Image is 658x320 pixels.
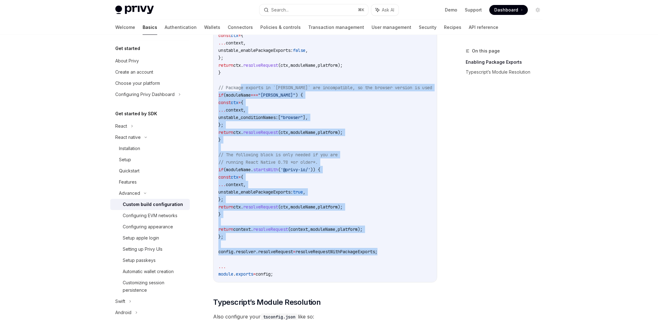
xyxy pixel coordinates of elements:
[110,66,190,78] a: Create an account
[288,62,290,68] span: ,
[231,33,238,38] span: ctx
[226,182,243,187] span: context
[258,92,295,98] span: "[PERSON_NAME]"
[123,279,186,294] div: Customizing session persistence
[218,100,231,105] span: const
[218,152,338,158] span: // The following block is only needed if you are
[315,130,318,135] span: ,
[218,92,223,98] span: if
[218,174,231,180] span: const
[218,167,223,172] span: if
[218,70,221,75] span: }
[372,20,411,35] a: User management
[119,178,137,186] div: Features
[226,107,243,113] span: context
[236,271,253,277] span: exports
[231,174,238,180] span: ctx
[115,309,131,316] div: Android
[308,226,310,232] span: ,
[338,226,358,232] span: platform
[115,122,127,130] div: React
[241,100,243,105] span: {
[445,7,457,13] a: Demo
[290,130,315,135] span: moduleName
[241,62,243,68] span: .
[218,189,293,195] span: unstable_enablePackageExports:
[226,167,251,172] span: moduleName
[444,20,461,35] a: Recipes
[204,20,220,35] a: Wallets
[243,204,278,210] span: resolveRequest
[295,92,303,98] span: ) {
[259,4,368,16] button: Search...⌘K
[303,115,308,120] span: ],
[241,130,243,135] span: .
[218,33,231,38] span: const
[310,167,320,172] span: )) {
[278,167,281,172] span: (
[110,244,190,255] a: Setting up Privy UIs
[290,204,315,210] span: moduleName
[115,110,157,117] h5: Get started by SDK
[281,167,310,172] span: '@privy-io/'
[226,92,251,98] span: moduleName
[293,48,305,53] span: false
[375,249,377,254] span: ;
[218,130,233,135] span: return
[110,277,190,296] a: Customizing session persistence
[243,40,246,46] span: ,
[223,92,226,98] span: (
[119,190,140,197] div: Advanced
[115,80,160,87] div: Choose your platform
[305,48,308,53] span: ,
[218,212,221,217] span: }
[278,130,281,135] span: (
[165,20,197,35] a: Authentication
[251,167,253,172] span: .
[281,115,303,120] span: "browser"
[123,201,183,208] div: Custom build configuration
[293,189,303,195] span: true
[115,6,154,14] img: light logo
[218,204,233,210] span: return
[226,40,243,46] span: context
[218,234,223,240] span: };
[110,266,190,277] a: Automatic wallet creation
[228,20,253,35] a: Connectors
[466,57,548,67] a: Enabling Package Exports
[256,249,258,254] span: .
[472,47,500,55] span: On this page
[308,20,364,35] a: Transaction management
[253,271,256,277] span: =
[338,204,343,210] span: );
[238,33,241,38] span: =
[115,57,139,65] div: About Privy
[123,212,177,219] div: Configuring EVM networks
[123,245,162,253] div: Setting up Privy UIs
[123,234,159,242] div: Setup apple login
[115,298,125,305] div: Swift
[288,130,290,135] span: ,
[110,210,190,221] a: Configuring EVM networks
[489,5,528,15] a: Dashboard
[290,62,315,68] span: moduleName
[119,156,131,163] div: Setup
[218,137,221,143] span: }
[251,92,258,98] span: ===
[243,182,246,187] span: ,
[123,223,173,231] div: Configuring appearance
[338,62,343,68] span: );
[271,6,289,14] div: Search...
[218,40,226,46] span: ...
[278,204,281,210] span: (
[218,159,318,165] span: // running React Native 0.78 *or older*.
[243,107,246,113] span: ,
[278,115,281,120] span: [
[236,249,256,254] span: resolver
[123,268,174,275] div: Automatic wallet creation
[315,62,318,68] span: ,
[281,62,288,68] span: ctx
[218,48,293,53] span: unstable_enablePackageExports:
[218,62,233,68] span: return
[110,78,190,89] a: Choose your platform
